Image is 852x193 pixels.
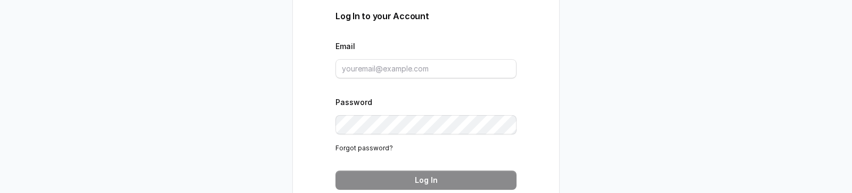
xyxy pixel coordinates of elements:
label: Email [335,42,355,51]
a: Forgot password? [335,144,393,152]
input: youremail@example.com [335,59,517,78]
h3: Log In to your Account [335,10,517,22]
button: Log In [335,171,517,190]
label: Password [335,98,372,107]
